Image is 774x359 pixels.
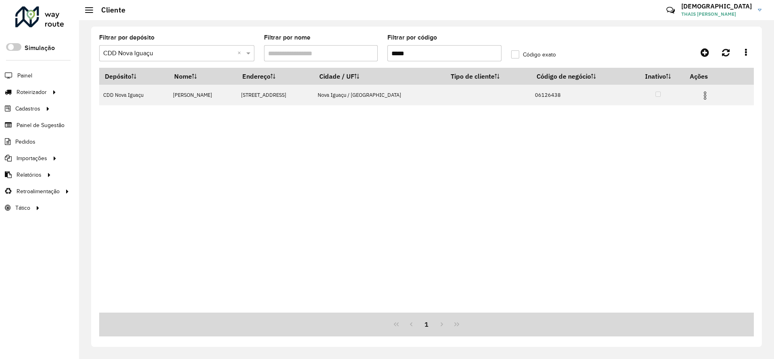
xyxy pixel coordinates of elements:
[681,10,752,18] span: THAIS [PERSON_NAME]
[169,68,237,85] th: Nome
[17,71,32,80] span: Painel
[531,85,632,105] td: 06126438
[237,85,313,105] td: [STREET_ADDRESS]
[314,68,445,85] th: Cidade / UF
[169,85,237,105] td: [PERSON_NAME]
[15,104,40,113] span: Cadastros
[511,50,556,59] label: Código exato
[99,85,169,105] td: CDD Nova Iguaçu
[531,68,632,85] th: Código de negócio
[17,154,47,163] span: Importações
[632,68,685,85] th: Inativo
[419,317,434,332] button: 1
[662,2,679,19] a: Contato Rápido
[15,138,35,146] span: Pedidos
[15,204,30,212] span: Tático
[237,48,244,58] span: Clear all
[25,43,55,53] label: Simulação
[445,68,531,85] th: Tipo de cliente
[264,33,310,42] label: Filtrar por nome
[237,68,313,85] th: Endereço
[17,121,64,129] span: Painel de Sugestão
[681,2,752,10] h3: [DEMOGRAPHIC_DATA]
[17,171,42,179] span: Relatórios
[684,68,732,85] th: Ações
[17,88,47,96] span: Roteirizador
[387,33,437,42] label: Filtrar por código
[314,85,445,105] td: Nova Iguaçu / [GEOGRAPHIC_DATA]
[99,68,169,85] th: Depósito
[99,33,154,42] label: Filtrar por depósito
[93,6,125,15] h2: Cliente
[17,187,60,196] span: Retroalimentação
